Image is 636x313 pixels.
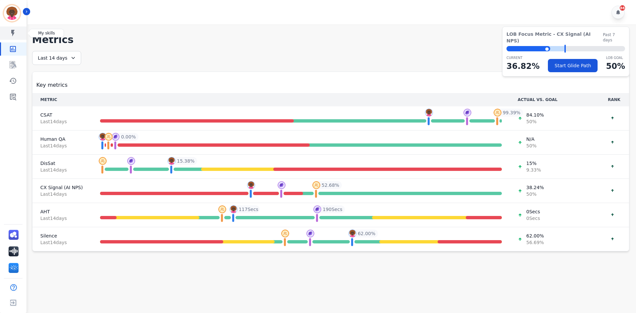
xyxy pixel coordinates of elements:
[32,51,81,65] div: Last 14 days
[503,109,520,116] span: 99.39 %
[313,205,321,213] img: profile-pic
[506,55,540,60] p: CURRENT
[105,133,113,141] img: profile-pic
[40,239,84,246] span: Last 14 day s
[548,59,598,72] button: Start Glide Path
[99,157,107,165] img: profile-pic
[526,184,544,191] span: 38.24 %
[599,93,629,106] th: RANK
[168,157,176,165] img: profile-pic
[526,233,544,239] span: 62.00 %
[40,184,84,191] span: CX Signal (AI NPS)
[603,32,625,43] span: Past 7 days
[526,239,544,246] span: 56.69 %
[32,93,92,106] th: METRIC
[230,205,238,213] img: profile-pic
[358,230,375,237] span: 62.00 %
[510,93,599,106] th: ACTUAL VS. GOAL
[526,136,537,142] span: N/A
[40,233,84,239] span: Silence
[312,181,320,189] img: profile-pic
[322,182,339,188] span: 52.68 %
[348,230,356,237] img: profile-pic
[526,191,544,197] span: 50 %
[278,181,286,189] img: profile-pic
[247,181,255,189] img: profile-pic
[526,142,537,149] span: 50 %
[99,133,107,141] img: profile-pic
[506,31,603,44] span: LOB Focus Metric - CX Signal (AI NPS)
[606,55,625,60] p: LOB Goal
[40,118,84,125] span: Last 14 day s
[127,157,135,165] img: profile-pic
[112,133,120,141] img: profile-pic
[281,230,289,237] img: profile-pic
[506,46,550,51] div: ⬤
[620,5,625,11] div: 88
[494,109,502,117] img: profile-pic
[40,142,84,149] span: Last 14 day s
[526,215,540,222] span: 0 Secs
[425,109,433,117] img: profile-pic
[323,206,342,213] span: 190 Secs
[526,118,544,125] span: 50 %
[526,167,541,173] span: 9.33 %
[239,206,258,213] span: 117 Secs
[40,112,84,118] span: CSAT
[40,191,84,197] span: Last 14 day s
[40,136,84,142] span: Human QA
[40,215,84,222] span: Last 14 day s
[606,60,625,72] p: 50 %
[40,160,84,167] span: DisSat
[4,5,20,21] img: Bordered avatar
[526,112,544,118] span: 84.10 %
[121,133,135,140] span: 0.00 %
[177,158,194,164] span: 15.38 %
[40,208,84,215] span: AHT
[526,208,540,215] span: 0 Secs
[218,205,226,213] img: profile-pic
[32,34,629,46] h1: Metrics
[463,109,471,117] img: profile-pic
[526,160,541,167] span: 15 %
[36,81,68,89] span: Key metrics
[40,167,84,173] span: Last 14 day s
[306,230,314,237] img: profile-pic
[506,60,540,72] p: 36.82 %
